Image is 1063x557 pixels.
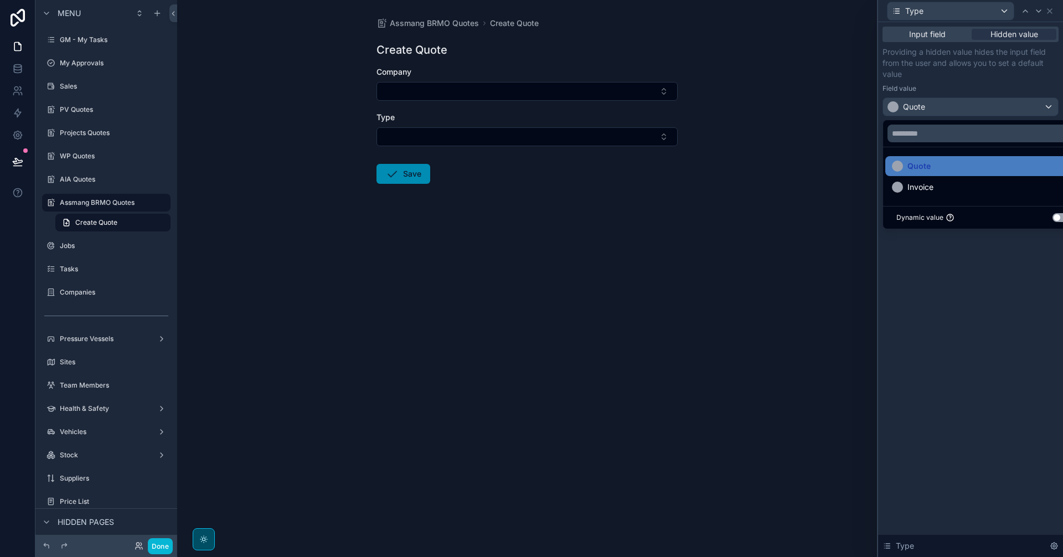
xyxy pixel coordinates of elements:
a: GM - My Tasks [42,31,171,49]
a: Tasks [42,260,171,278]
label: GM - My Tasks [60,35,168,44]
span: Dynamic value [896,213,943,222]
span: Menu [58,8,81,19]
span: Assmang BRMO Quotes [390,18,479,29]
a: Pressure Vessels [42,330,171,348]
a: Sales [42,78,171,95]
label: Sales [60,82,168,91]
label: Team Members [60,381,168,390]
label: Sites [60,358,168,367]
span: Hidden pages [58,517,114,528]
label: Vehicles [60,427,153,436]
a: Create Quote [55,214,171,231]
label: Pressure Vessels [60,334,153,343]
span: Company [376,67,411,76]
a: WP Quotes [42,147,171,165]
span: Invoice [907,180,933,194]
a: Suppliers [42,470,171,487]
button: Done [148,538,173,554]
a: Jobs [42,237,171,255]
a: Assmang BRMO Quotes [376,18,479,29]
a: Price List [42,493,171,510]
a: Sites [42,353,171,371]
label: My Approvals [60,59,168,68]
span: Type [376,112,395,122]
label: Jobs [60,241,168,250]
a: My Approvals [42,54,171,72]
button: Select Button [376,127,678,146]
a: Companies [42,283,171,301]
label: Stock [60,451,153,460]
a: Assmang BRMO Quotes [42,194,171,212]
a: Stock [42,446,171,464]
a: Team Members [42,377,171,394]
label: Companies [60,288,168,297]
label: Suppliers [60,474,168,483]
label: Tasks [60,265,168,274]
label: Projects Quotes [60,128,168,137]
a: Health & Safety [42,400,171,417]
a: Projects Quotes [42,124,171,142]
label: AIA Quotes [60,175,168,184]
span: Quote [907,159,931,173]
label: WP Quotes [60,152,168,161]
a: PV Quotes [42,101,171,118]
a: Create Quote [490,18,539,29]
label: PV Quotes [60,105,168,114]
label: Health & Safety [60,404,153,413]
label: Price List [60,497,168,506]
h1: Create Quote [376,42,447,58]
a: AIA Quotes [42,171,171,188]
button: Save [376,164,430,184]
label: Assmang BRMO Quotes [60,198,164,207]
a: Vehicles [42,423,171,441]
span: Create Quote [75,218,117,227]
button: Select Button [376,82,678,101]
